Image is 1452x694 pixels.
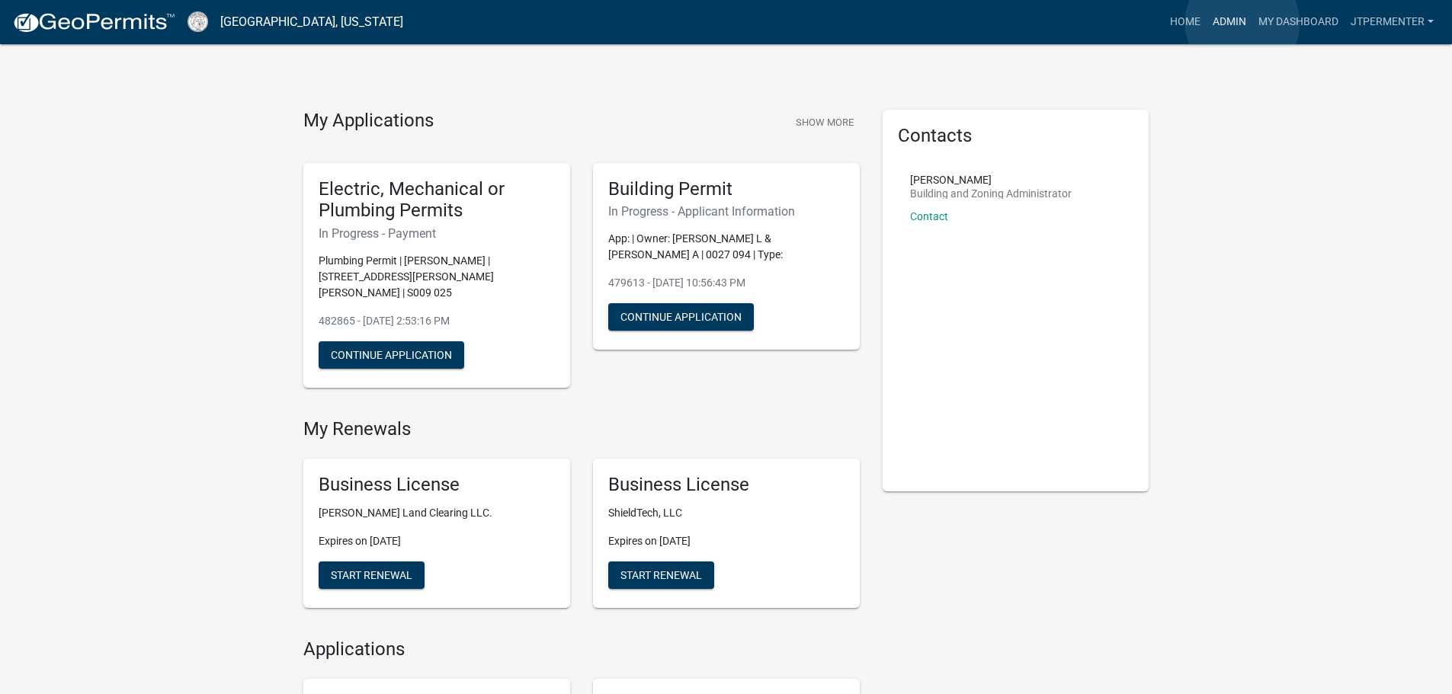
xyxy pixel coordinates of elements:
[319,253,555,301] p: Plumbing Permit | [PERSON_NAME] | [STREET_ADDRESS][PERSON_NAME][PERSON_NAME] | S009 025
[319,226,555,241] h6: In Progress - Payment
[790,110,860,135] button: Show More
[319,474,555,496] h5: Business License
[910,210,948,222] a: Contact
[620,568,702,580] span: Start Renewal
[319,561,425,589] button: Start Renewal
[331,568,412,580] span: Start Renewal
[303,638,860,660] h4: Applications
[608,474,845,496] h5: Business License
[220,9,403,35] a: [GEOGRAPHIC_DATA], [US_STATE]
[910,174,1072,185] p: [PERSON_NAME]
[303,418,860,440] h4: My Renewals
[608,204,845,219] h6: In Progress - Applicant Information
[319,313,555,329] p: 482865 - [DATE] 2:53:16 PM
[319,341,464,369] button: Continue Application
[319,533,555,549] p: Expires on [DATE]
[608,178,845,200] h5: Building Permit
[608,533,845,549] p: Expires on [DATE]
[188,11,208,32] img: Cook County, Georgia
[1345,8,1440,37] a: jtpermenter
[303,110,434,133] h4: My Applications
[608,231,845,263] p: App: | Owner: [PERSON_NAME] L & [PERSON_NAME] A | 0027 094 | Type:
[319,178,555,222] h5: Electric, Mechanical or Plumbing Permits
[319,505,555,521] p: [PERSON_NAME] Land Clearing LLC.
[608,303,754,331] button: Continue Application
[608,561,714,589] button: Start Renewal
[608,275,845,291] p: 479613 - [DATE] 10:56:43 PM
[303,418,860,620] wm-registration-list-section: My Renewals
[1207,8,1252,37] a: Admin
[898,125,1134,147] h5: Contacts
[608,505,845,521] p: ShieldTech, LLC
[1164,8,1207,37] a: Home
[1252,8,1345,37] a: My Dashboard
[910,188,1072,199] p: Building and Zoning Administrator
